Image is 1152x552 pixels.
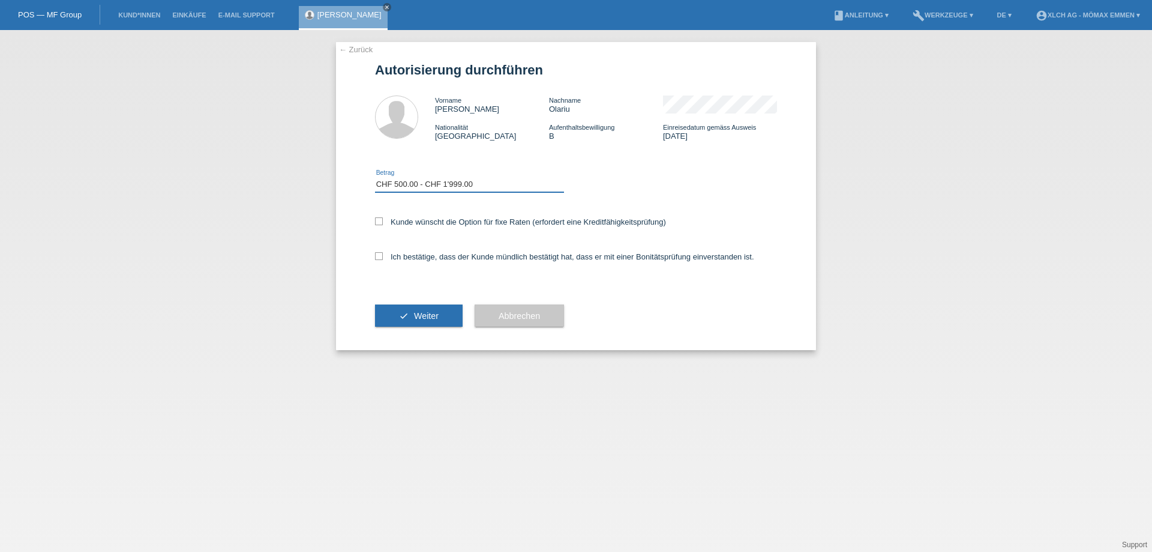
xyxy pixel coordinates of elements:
[112,11,166,19] a: Kund*innen
[991,11,1018,19] a: DE ▾
[549,96,663,114] div: Olariu
[1036,10,1048,22] i: account_circle
[663,124,756,131] span: Einreisedatum gemäss Ausweis
[1030,11,1146,19] a: account_circleXLCH AG - Mömax Emmen ▾
[435,124,468,131] span: Nationalität
[549,97,581,104] span: Nachname
[435,96,549,114] div: [PERSON_NAME]
[399,311,409,321] i: check
[212,11,281,19] a: E-Mail Support
[317,10,382,19] a: [PERSON_NAME]
[907,11,979,19] a: buildWerkzeuge ▾
[375,305,463,327] button: check Weiter
[339,45,373,54] a: ← Zurück
[414,311,439,321] span: Weiter
[435,97,461,104] span: Vorname
[475,305,564,327] button: Abbrechen
[549,124,614,131] span: Aufenthaltsbewilligung
[499,311,540,321] span: Abbrechen
[435,123,549,141] div: [GEOGRAPHIC_DATA]
[1122,541,1147,549] a: Support
[827,11,895,19] a: bookAnleitung ▾
[375,252,754,261] label: Ich bestätige, dass der Kunde mündlich bestätigt hat, dass er mit einer Bonitätsprüfung einversta...
[166,11,212,19] a: Einkäufe
[913,10,925,22] i: build
[18,10,82,19] a: POS — MF Group
[375,62,777,77] h1: Autorisierung durchführen
[375,217,666,226] label: Kunde wünscht die Option für fixe Raten (erfordert eine Kreditfähigkeitsprüfung)
[384,4,390,10] i: close
[833,10,845,22] i: book
[663,123,777,141] div: [DATE]
[383,3,391,11] a: close
[549,123,663,141] div: B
